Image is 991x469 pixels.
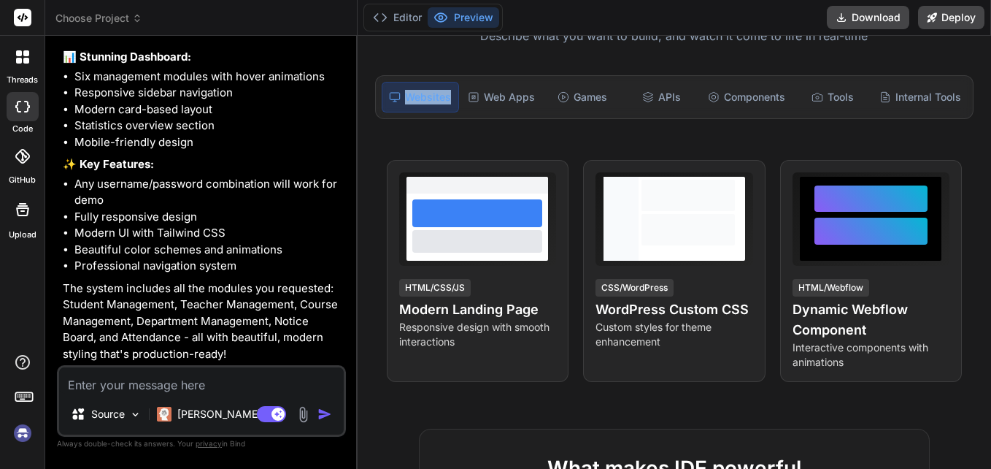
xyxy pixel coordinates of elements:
[793,340,949,370] p: Interactive components with animations
[74,134,343,151] li: Mobile-friendly design
[793,300,949,340] h4: Dynamic Webflow Component
[595,320,752,349] p: Custom styles for theme enhancement
[74,102,343,118] li: Modern card-based layout
[9,229,36,241] label: Upload
[462,82,541,113] div: Web Apps
[74,258,343,275] li: Professional navigation system
[793,279,869,297] div: HTML/Webflow
[366,27,982,46] p: Describe what you want to build, and watch it come to life in real-time
[55,11,142,26] span: Choose Project
[63,157,154,171] strong: ✨ Key Features:
[399,300,556,320] h4: Modern Landing Page
[157,407,171,422] img: Claude 4 Sonnet
[74,209,343,226] li: Fully responsive design
[623,82,700,113] div: APIs
[74,85,343,102] li: Responsive sidebar navigation
[367,7,428,28] button: Editor
[9,174,36,186] label: GitHub
[91,407,125,422] p: Source
[544,82,620,113] div: Games
[63,50,191,64] strong: 📊 Stunning Dashboard:
[177,407,286,422] p: [PERSON_NAME] 4 S..
[74,225,343,242] li: Modern UI with Tailwind CSS
[74,69,343,85] li: Six management modules with hover animations
[129,408,142,421] img: Pick Models
[382,82,460,113] div: Websites
[74,176,343,209] li: Any username/password combination will work for demo
[428,7,499,28] button: Preview
[918,6,984,29] button: Deploy
[196,439,222,448] span: privacy
[702,82,791,113] div: Components
[7,74,38,86] label: threads
[57,437,346,451] p: Always double-check its answers. Your in Bind
[74,242,343,259] li: Beautiful color schemes and animations
[317,407,332,422] img: icon
[794,82,871,113] div: Tools
[63,281,343,363] p: The system includes all the modules you requested: Student Management, Teacher Management, Course...
[10,421,35,446] img: signin
[827,6,909,29] button: Download
[295,406,312,423] img: attachment
[595,279,674,297] div: CSS/WordPress
[874,82,967,113] div: Internal Tools
[12,123,33,135] label: code
[74,118,343,134] li: Statistics overview section
[399,279,471,297] div: HTML/CSS/JS
[595,300,752,320] h4: WordPress Custom CSS
[399,320,556,349] p: Responsive design with smooth interactions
